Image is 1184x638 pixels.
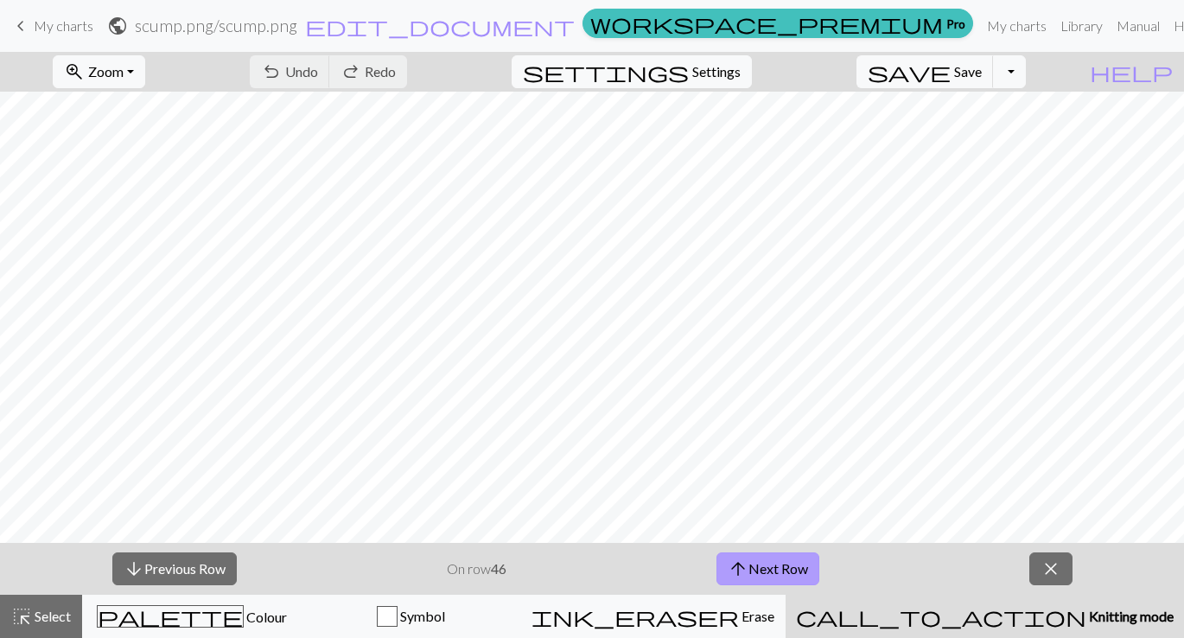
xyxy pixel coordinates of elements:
[34,17,93,34] span: My charts
[1086,608,1174,624] span: Knitting mode
[124,557,144,581] span: arrow_downward
[786,595,1184,638] button: Knitting mode
[107,14,128,38] span: public
[532,604,739,628] span: ink_eraser
[1090,60,1173,84] span: help
[491,560,506,577] strong: 46
[590,11,943,35] span: workspace_premium
[954,63,982,80] span: Save
[523,61,689,82] i: Settings
[244,609,287,625] span: Colour
[796,604,1086,628] span: call_to_action
[582,9,973,38] a: Pro
[53,55,145,88] button: Zoom
[716,552,819,585] button: Next Row
[10,11,93,41] a: My charts
[520,595,786,638] button: Erase
[523,60,689,84] span: settings
[512,55,752,88] button: SettingsSettings
[302,595,521,638] button: Symbol
[32,608,71,624] span: Select
[11,604,32,628] span: highlight_alt
[88,63,124,80] span: Zoom
[739,608,774,624] span: Erase
[868,60,951,84] span: save
[1041,557,1061,581] span: close
[398,608,445,624] span: Symbol
[135,16,297,35] h2: scump.png / scump.png
[305,14,575,38] span: edit_document
[64,60,85,84] span: zoom_in
[980,9,1054,43] a: My charts
[82,595,302,638] button: Colour
[447,558,506,579] p: On row
[856,55,994,88] button: Save
[692,61,741,82] span: Settings
[10,14,31,38] span: keyboard_arrow_left
[1054,9,1110,43] a: Library
[112,552,237,585] button: Previous Row
[98,604,243,628] span: palette
[1110,9,1167,43] a: Manual
[728,557,748,581] span: arrow_upward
